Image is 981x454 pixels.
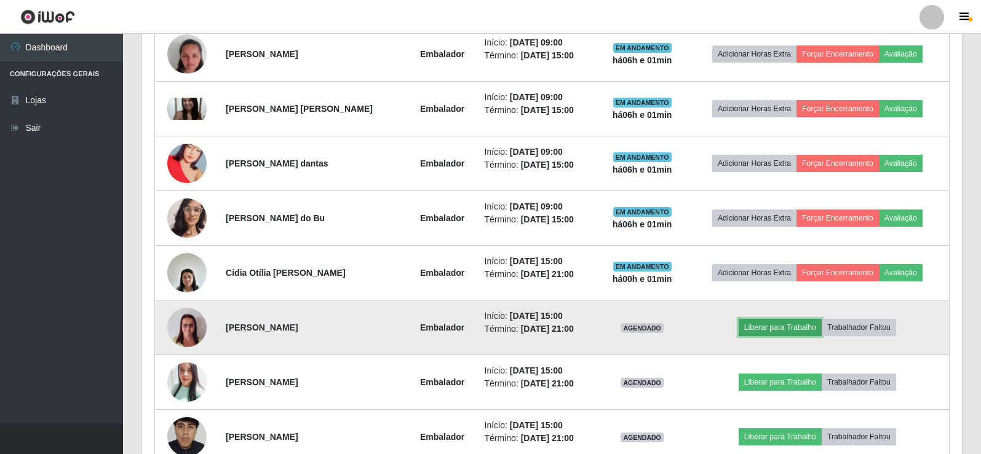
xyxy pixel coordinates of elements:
button: Avaliação [879,45,923,63]
img: CoreUI Logo [20,9,75,25]
strong: Embalador [420,104,464,114]
time: [DATE] 15:00 [521,50,574,60]
time: [DATE] 09:00 [510,92,563,102]
time: [DATE] 15:00 [510,256,563,266]
time: [DATE] 15:00 [521,214,574,224]
time: [DATE] 21:00 [521,324,574,334]
button: Forçar Encerramento [796,155,879,172]
time: [DATE] 21:00 [521,433,574,443]
time: [DATE] 15:00 [510,366,563,375]
button: Avaliação [879,100,923,117]
time: [DATE] 09:00 [510,202,563,211]
li: Término: [485,323,592,335]
span: EM ANDAMENTO [613,207,672,217]
strong: há 06 h e 01 min [613,219,672,229]
span: AGENDADO [621,432,664,442]
strong: Embalador [420,159,464,168]
strong: Embalador [420,213,464,223]
strong: Embalador [420,49,464,59]
strong: Embalador [420,432,464,442]
button: Forçar Encerramento [796,264,879,281]
strong: [PERSON_NAME] [226,432,298,442]
li: Término: [485,49,592,62]
button: Avaliação [879,155,923,172]
time: [DATE] 15:00 [521,160,574,170]
li: Início: [485,310,592,323]
span: AGENDADO [621,323,664,333]
button: Adicionar Horas Extra [712,45,796,63]
button: Forçar Encerramento [796,209,879,227]
img: 1704290796442.jpeg [167,302,207,354]
button: Adicionar Horas Extra [712,264,796,281]
button: Trabalhador Faltou [822,374,896,391]
img: 1672943199458.jpeg [167,15,207,93]
span: EM ANDAMENTO [613,43,672,53]
strong: [PERSON_NAME] do Bu [226,213,325,223]
img: 1718807119279.jpeg [167,128,207,198]
li: Término: [485,377,592,390]
time: [DATE] 09:00 [510,147,563,157]
button: Adicionar Horas Extra [712,155,796,172]
li: Término: [485,159,592,171]
time: [DATE] 15:00 [510,420,563,430]
li: Término: [485,268,592,281]
img: 1676406696762.jpeg [167,98,207,120]
strong: [PERSON_NAME] dantas [226,159,328,168]
button: Trabalhador Faltou [822,428,896,445]
time: [DATE] 21:00 [521,378,574,388]
img: 1690487685999.jpeg [167,246,207,299]
li: Início: [485,91,592,104]
li: Término: [485,432,592,445]
button: Avaliação [879,264,923,281]
strong: [PERSON_NAME] [226,49,298,59]
li: Início: [485,364,592,377]
strong: Embalador [420,268,464,278]
span: AGENDADO [621,378,664,388]
strong: Embalador [420,377,464,387]
button: Forçar Encerramento [796,100,879,117]
li: Início: [485,255,592,268]
time: [DATE] 15:00 [521,105,574,115]
strong: [PERSON_NAME] [226,377,298,387]
strong: há 06 h e 01 min [613,55,672,65]
button: Trabalhador Faltou [822,319,896,336]
strong: há 06 h e 01 min [613,110,672,120]
li: Início: [485,419,592,432]
button: Adicionar Horas Extra [712,100,796,117]
strong: há 06 h e 01 min [613,165,672,174]
strong: [PERSON_NAME] [PERSON_NAME] [226,104,373,114]
img: 1748729241814.jpeg [167,359,207,405]
span: EM ANDAMENTO [613,152,672,162]
li: Término: [485,104,592,117]
li: Início: [485,200,592,213]
strong: [PERSON_NAME] [226,323,298,332]
button: Forçar Encerramento [796,45,879,63]
button: Liberar para Trabalho [739,428,822,445]
strong: Cidia Otília [PERSON_NAME] [226,268,345,278]
li: Término: [485,213,592,226]
button: Liberar para Trabalho [739,319,822,336]
time: [DATE] 09:00 [510,37,563,47]
strong: há 00 h e 01 min [613,274,672,284]
li: Início: [485,36,592,49]
button: Avaliação [879,209,923,227]
img: 1739920078548.jpeg [167,192,207,244]
button: Liberar para Trabalho [739,374,822,391]
button: Adicionar Horas Extra [712,209,796,227]
span: EM ANDAMENTO [613,98,672,108]
span: EM ANDAMENTO [613,262,672,272]
li: Início: [485,146,592,159]
strong: Embalador [420,323,464,332]
time: [DATE] 15:00 [510,311,563,321]
time: [DATE] 21:00 [521,269,574,279]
